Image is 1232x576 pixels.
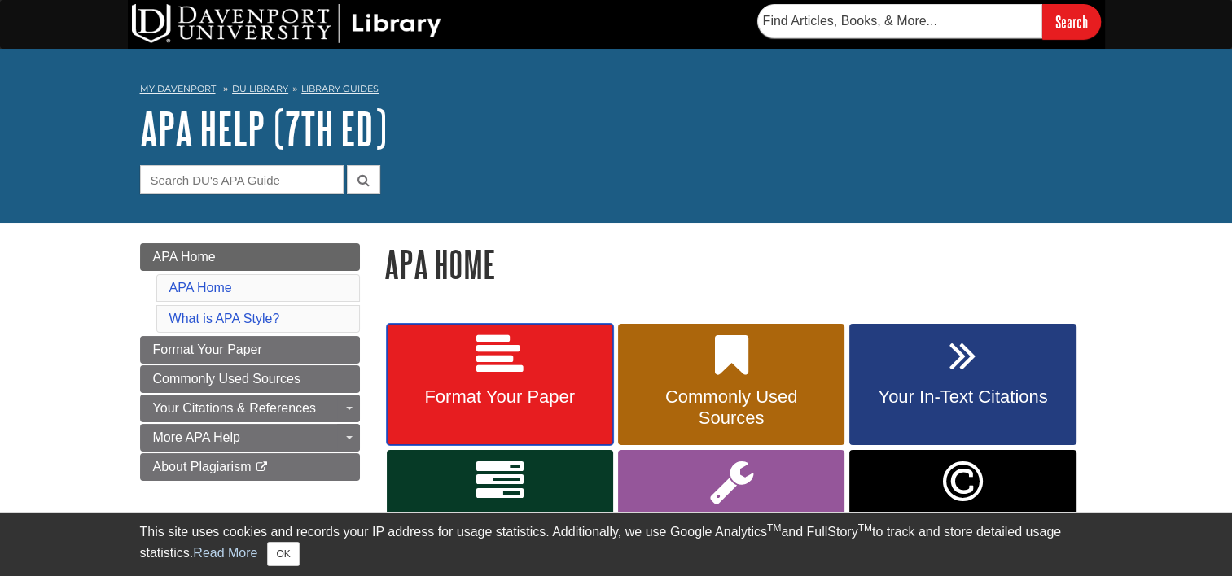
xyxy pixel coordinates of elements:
[849,324,1076,446] a: Your In-Text Citations
[153,372,300,386] span: Commonly Used Sources
[169,312,280,325] a: What is APA Style?
[630,386,832,429] span: Commonly Used Sources
[767,522,781,534] sup: TM
[140,336,360,364] a: Format Your Paper
[232,83,288,94] a: DU Library
[301,83,379,94] a: Library Guides
[255,462,269,473] i: This link opens in a new window
[387,324,613,446] a: Format Your Paper
[132,4,441,43] img: DU Library
[140,103,387,154] a: APA Help (7th Ed)
[140,82,216,96] a: My Davenport
[399,386,601,408] span: Format Your Paper
[140,453,360,481] a: About Plagiarism
[140,78,1093,104] nav: breadcrumb
[153,401,316,415] span: Your Citations & References
[1042,4,1101,39] input: Search
[757,4,1101,39] form: Searches DU Library's articles, books, and more
[140,243,360,271] a: APA Home
[153,343,262,356] span: Format Your Paper
[862,386,1063,408] span: Your In-Text Citations
[140,365,360,393] a: Commonly Used Sources
[267,542,299,566] button: Close
[169,281,232,295] a: APA Home
[384,243,1093,285] h1: APA Home
[757,4,1042,38] input: Find Articles, Books, & More...
[140,522,1093,566] div: This site uses cookies and records your IP address for usage statistics. Additionally, we use Goo...
[618,450,844,574] a: More APA Help
[153,250,216,264] span: APA Home
[140,424,360,452] a: More APA Help
[849,450,1076,574] a: Link opens in new window
[153,460,252,473] span: About Plagiarism
[618,324,844,446] a: Commonly Used Sources
[193,546,257,560] a: Read More
[387,450,613,574] a: Your Reference List
[140,395,360,422] a: Your Citations & References
[153,430,240,444] span: More APA Help
[140,165,344,194] input: Search DU's APA Guide
[858,522,872,534] sup: TM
